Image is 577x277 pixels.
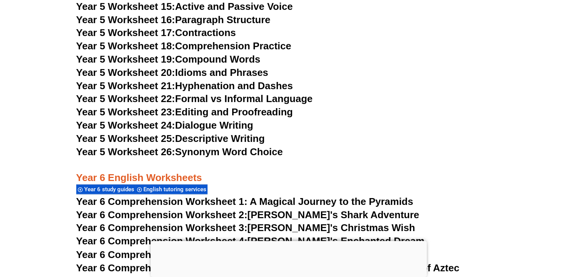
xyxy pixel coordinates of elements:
[151,241,427,275] iframe: Advertisement
[76,67,175,78] span: Year 5 Worksheet 20:
[76,235,424,247] a: Year 6 Comprehension Worksheet 4:[PERSON_NAME]'s Enchanted Dream
[76,146,283,157] a: Year 5 Worksheet 26:Synonym Word Choice
[76,262,248,273] span: Year 6 Comprehension Worksheet 6:
[451,192,577,277] iframe: Chat Widget
[76,93,175,104] span: Year 5 Worksheet 22:
[76,106,175,118] span: Year 5 Worksheet 23:
[76,93,313,104] a: Year 5 Worksheet 22:Formal vs Informal Language
[76,40,291,52] a: Year 5 Worksheet 18:Comprehension Practice
[84,186,137,193] span: Year 6 study guides
[76,120,253,131] a: Year 5 Worksheet 24:Dialogue Writing
[135,184,208,194] div: English tutoring services
[76,106,293,118] a: Year 5 Worksheet 23:Editing and Proofreading
[76,54,175,65] span: Year 5 Worksheet 19:
[76,14,270,25] a: Year 5 Worksheet 16:Paragraph Structure
[76,40,175,52] span: Year 5 Worksheet 18:
[76,133,175,144] span: Year 5 Worksheet 25:
[76,209,248,220] span: Year 6 Comprehension Worksheet 2:
[76,54,261,65] a: Year 5 Worksheet 19:Compound Words
[76,14,175,25] span: Year 5 Worksheet 16:
[76,80,293,91] a: Year 5 Worksheet 21:Hyphenation and Dashes
[76,222,415,233] a: Year 6 Comprehension Worksheet 3:[PERSON_NAME]'s Christmas Wish
[76,67,268,78] a: Year 5 Worksheet 20:Idioms and Phrases
[76,27,236,38] a: Year 5 Worksheet 17:Contractions
[76,184,135,194] div: Year 6 study guides
[76,1,293,12] a: Year 5 Worksheet 15:Active and Passive Voice
[76,262,459,273] a: Year 6 Comprehension Worksheet 6:The Amazing Adventure at the Gates of Aztec
[76,209,419,220] a: Year 6 Comprehension Worksheet 2:[PERSON_NAME]'s Shark Adventure
[76,249,248,260] span: Year 6 Comprehension Worksheet 5:
[76,249,415,260] a: Year 6 Comprehension Worksheet 5:[PERSON_NAME]'s trip to the Moon
[76,27,175,38] span: Year 5 Worksheet 17:
[76,159,501,184] h3: Year 6 English Worksheets
[76,146,175,157] span: Year 5 Worksheet 26:
[76,1,175,12] span: Year 5 Worksheet 15:
[143,186,209,193] span: English tutoring services
[76,80,175,91] span: Year 5 Worksheet 21:
[76,120,175,131] span: Year 5 Worksheet 24:
[76,196,413,207] a: Year 6 Comprehension Worksheet 1: A Magical Journey to the Pyramids
[76,235,248,247] span: Year 6 Comprehension Worksheet 4:
[76,222,248,233] span: Year 6 Comprehension Worksheet 3:
[76,133,265,144] a: Year 5 Worksheet 25:Descriptive Writing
